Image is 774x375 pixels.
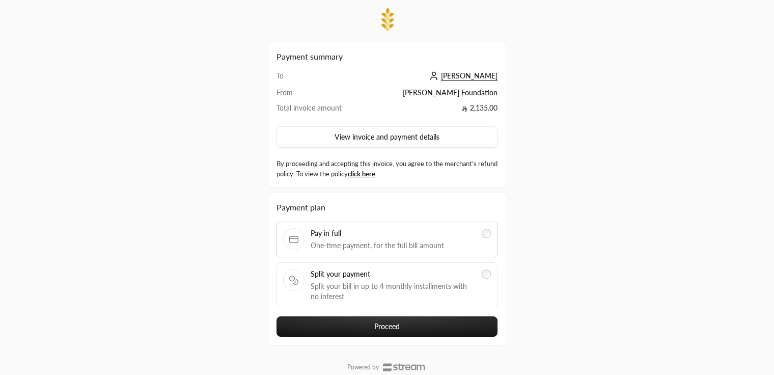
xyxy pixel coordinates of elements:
[311,240,476,251] span: One-time payment, for the full bill amount
[348,170,375,178] a: click here
[277,201,497,213] div: Payment plan
[277,50,497,63] h2: Payment summary
[277,71,367,88] td: To
[427,71,497,80] a: [PERSON_NAME]
[367,88,497,103] td: [PERSON_NAME] Foundation
[482,270,491,279] input: Split your paymentSplit your bill in up to 4 monthly installments with no interest
[311,269,476,279] span: Split your payment
[277,103,367,118] td: Total invoice amount
[367,103,497,118] td: 2,135.00
[311,281,476,302] span: Split your bill in up to 4 monthly installments with no interest
[377,6,397,34] img: Company Logo
[347,363,379,371] p: Powered by
[277,88,367,103] td: From
[441,71,497,81] span: [PERSON_NAME]
[277,126,497,148] button: View invoice and payment details
[277,159,497,179] label: By proceeding and accepting this invoice, you agree to the merchant’s refund policy. To view the ...
[311,228,476,238] span: Pay in full
[482,229,491,238] input: Pay in fullOne-time payment, for the full bill amount
[277,316,497,337] button: Proceed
